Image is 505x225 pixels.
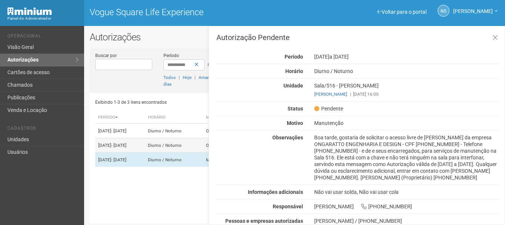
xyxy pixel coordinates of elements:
strong: Observações [272,135,303,140]
td: [DATE] [95,124,145,138]
span: - [DATE] [111,143,126,148]
span: - [DATE] [111,128,126,133]
a: [PERSON_NAME] [453,9,498,15]
div: Manutenção [309,120,505,126]
td: [DATE] [95,138,145,153]
td: Obra [203,138,247,153]
h1: Vogue Square Life Experience [90,7,289,17]
div: [DATE] [309,53,505,60]
label: Buscar por [95,52,117,59]
strong: Pessoas e empresas autorizadas [225,218,303,224]
img: Minium [7,7,52,15]
strong: Informações adicionais [248,189,303,195]
h2: Autorizações [90,32,499,43]
strong: Status [288,106,303,112]
a: Todos [163,75,176,80]
td: Diurno / Noturno [145,153,203,167]
div: Exibindo 1-3 de 3 itens encontrados [95,97,293,108]
div: [DATE] 16:00 [314,91,499,97]
span: | [195,75,196,80]
a: NS [438,5,449,17]
span: | [350,92,351,97]
span: - [DATE] [111,157,126,162]
td: Diurno / Noturno [145,138,203,153]
div: Não vai usar solda, Não vai usar cola [309,189,505,195]
span: a [207,61,210,67]
li: Operacional [7,33,79,41]
div: Painel do Administrador [7,15,79,22]
th: Horário [145,112,203,124]
h3: Autorização Pendente [216,34,499,41]
div: Sala/516 - [PERSON_NAME] [309,82,505,97]
strong: Responsável [273,204,303,209]
div: Diurno / Noturno [309,68,505,75]
a: [PERSON_NAME] [314,92,347,97]
span: Pendente [314,105,343,112]
label: Período [163,52,179,59]
div: Boa tarde, gostaria de solicitar o acesso livre de [PERSON_NAME] da empresa ONGARATTO ENGENHARIA ... [309,134,505,181]
div: [PERSON_NAME] / [PHONE_NUMBER] [314,218,499,224]
strong: Período [285,54,303,60]
strong: Motivo [287,120,303,126]
th: Período [95,112,145,124]
div: [PERSON_NAME] [PHONE_NUMBER] [309,203,505,210]
td: Manutenção [203,153,247,167]
td: [DATE] [95,153,145,167]
a: Amanhã [199,75,215,80]
td: Diurno / Noturno [145,124,203,138]
span: Nicolle Silva [453,1,493,14]
span: | [179,75,180,80]
a: Hoje [183,75,192,80]
th: Motivo [203,112,247,124]
li: Cadastros [7,126,79,133]
strong: Horário [285,68,303,74]
td: Outros [203,124,247,138]
strong: Unidade [283,83,303,89]
a: Voltar para o portal [377,9,426,15]
span: a [DATE] [329,54,349,60]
